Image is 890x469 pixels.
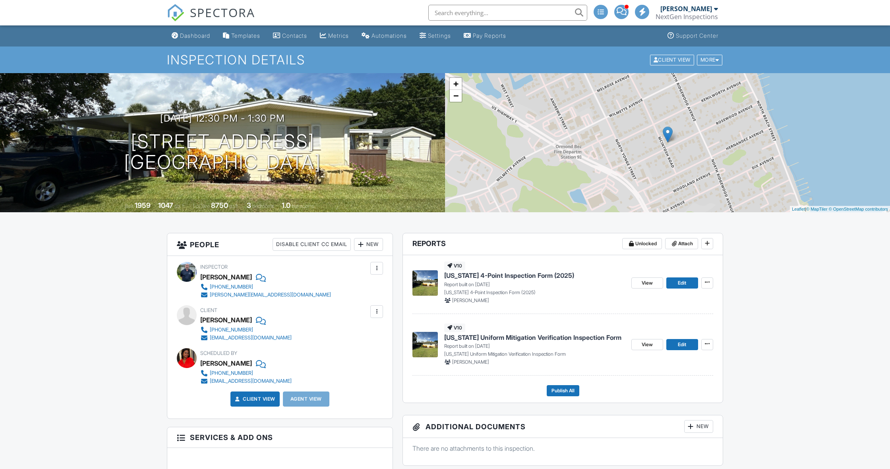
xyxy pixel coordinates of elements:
[167,11,255,27] a: SPECTORA
[220,29,263,43] a: Templates
[200,314,252,326] div: [PERSON_NAME]
[200,377,292,385] a: [EMAIL_ADDRESS][DOMAIN_NAME]
[270,29,310,43] a: Contacts
[450,78,462,90] a: Zoom in
[473,32,506,39] div: Pay Reports
[317,29,352,43] a: Metrics
[211,201,228,209] div: 8750
[210,378,292,384] div: [EMAIL_ADDRESS][DOMAIN_NAME]
[200,334,292,342] a: [EMAIL_ADDRESS][DOMAIN_NAME]
[200,350,237,356] span: Scheduled By
[358,29,410,43] a: Automations (Advanced)
[200,369,292,377] a: [PHONE_NUMBER]
[210,327,253,333] div: [PHONE_NUMBER]
[282,201,290,209] div: 1.0
[174,203,186,209] span: sq. ft.
[200,271,252,283] div: [PERSON_NAME]
[190,4,255,21] span: SPECTORA
[354,238,383,251] div: New
[664,29,722,43] a: Support Center
[650,54,694,65] div: Client View
[160,113,285,124] h3: [DATE] 12:30 pm - 1:30 pm
[428,32,451,39] div: Settings
[193,203,210,209] span: Lot Size
[806,207,828,211] a: © MapTiler
[200,283,331,291] a: [PHONE_NUMBER]
[247,201,251,209] div: 3
[792,207,805,211] a: Leaflet
[416,29,454,43] a: Settings
[676,32,718,39] div: Support Center
[684,420,713,433] div: New
[167,427,393,448] h3: Services & Add ons
[328,32,349,39] div: Metrics
[233,395,275,403] a: Client View
[790,206,890,213] div: |
[829,207,888,211] a: © OpenStreetMap contributors
[412,444,713,453] p: There are no attachments to this inspection.
[460,29,509,43] a: Pay Reports
[428,5,587,21] input: Search everything...
[158,201,173,209] div: 1047
[273,238,351,251] div: Disable Client CC Email
[200,357,252,369] div: [PERSON_NAME]
[200,291,331,299] a: [PERSON_NAME][EMAIL_ADDRESS][DOMAIN_NAME]
[167,4,184,21] img: The Best Home Inspection Software - Spectora
[697,54,723,65] div: More
[450,90,462,102] a: Zoom out
[124,131,321,173] h1: [STREET_ADDRESS] [GEOGRAPHIC_DATA]
[168,29,213,43] a: Dashboard
[292,203,314,209] span: bathrooms
[210,335,292,341] div: [EMAIL_ADDRESS][DOMAIN_NAME]
[200,326,292,334] a: [PHONE_NUMBER]
[231,32,260,39] div: Templates
[656,13,718,21] div: NextGen Inspections
[229,203,239,209] span: sq.ft.
[660,5,712,13] div: [PERSON_NAME]
[210,370,253,376] div: [PHONE_NUMBER]
[282,32,307,39] div: Contacts
[403,415,723,438] h3: Additional Documents
[649,56,696,62] a: Client View
[180,32,210,39] div: Dashboard
[125,203,133,209] span: Built
[200,264,228,270] span: Inspector
[210,284,253,290] div: [PHONE_NUMBER]
[135,201,151,209] div: 1959
[371,32,407,39] div: Automations
[200,307,217,313] span: Client
[210,292,331,298] div: [PERSON_NAME][EMAIL_ADDRESS][DOMAIN_NAME]
[252,203,274,209] span: bedrooms
[167,53,723,67] h1: Inspection Details
[167,233,393,256] h3: People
